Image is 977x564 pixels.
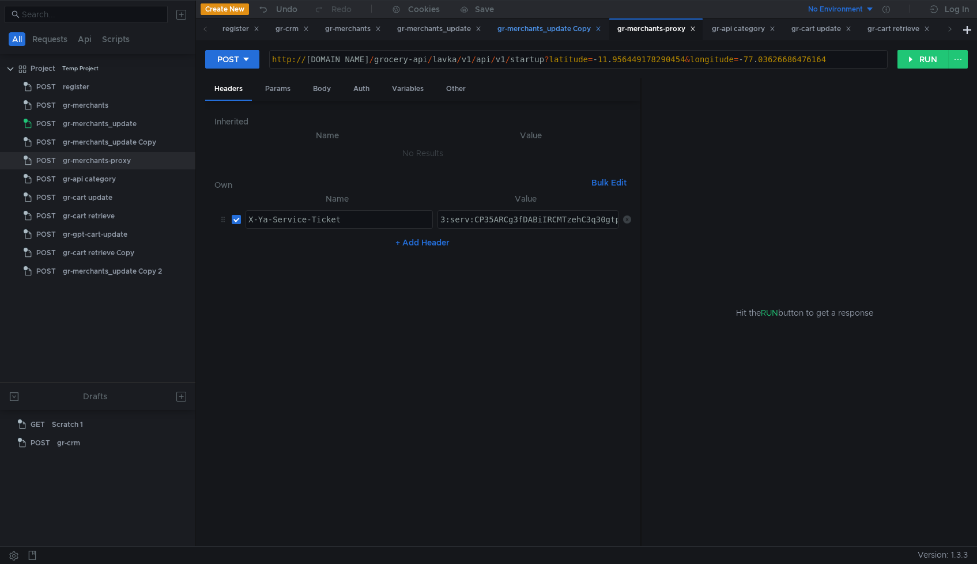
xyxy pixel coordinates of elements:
div: gr-merchants_update Copy [63,134,156,151]
span: POST [36,134,56,151]
span: POST [36,207,56,225]
span: POST [36,78,56,96]
div: No Environment [808,4,863,15]
div: Undo [276,2,297,16]
div: gr-merchants_update [63,115,137,133]
div: gr-merchants_update Copy 2 [63,263,162,280]
th: Value [431,128,631,142]
button: Bulk Edit [587,176,631,190]
button: Redo [305,1,360,18]
span: POST [36,97,56,114]
nz-embed-empty: No Results [402,148,443,158]
button: POST [205,50,259,69]
span: POST [31,434,50,452]
div: gr-cart retrieve Copy [63,244,134,262]
div: Temp Project [62,60,99,77]
th: Value [433,192,618,206]
span: Hit the button to get a response [736,306,873,319]
button: RUN [897,50,949,69]
div: gr-api category [63,171,116,188]
div: Save [475,5,494,13]
div: Other [437,78,475,100]
button: All [9,32,25,46]
div: Redo [331,2,352,16]
div: gr-api category [712,23,775,35]
button: + Add Header [391,236,454,249]
span: POST [36,263,56,280]
div: gr-merchants-proxy [63,152,131,169]
span: POST [36,244,56,262]
div: Log In [945,2,969,16]
div: gr-cart update [63,189,112,206]
th: Name [224,128,431,142]
span: POST [36,152,56,169]
button: Create New [201,3,249,15]
div: gr-merchants_update [397,23,481,35]
span: POST [36,115,56,133]
span: RUN [761,308,778,318]
span: POST [36,171,56,188]
button: Requests [29,32,71,46]
div: POST [217,53,239,66]
span: POST [36,226,56,243]
div: gr-merchants [63,97,108,114]
div: gr-crm [276,23,309,35]
div: gr-cart update [791,23,851,35]
div: Headers [205,78,252,101]
th: Name [241,192,433,206]
div: gr-cart retrieve [867,23,930,35]
div: gr-cart retrieve [63,207,115,225]
button: Api [74,32,95,46]
div: gr-merchants-proxy [617,23,696,35]
button: Undo [249,1,305,18]
div: register [222,23,259,35]
div: Cookies [408,2,440,16]
div: gr-crm [57,434,80,452]
input: Search... [22,8,161,21]
div: Scratch 1 [52,416,83,433]
div: Variables [383,78,433,100]
h6: Own [214,178,587,192]
div: Auth [344,78,379,100]
h6: Inherited [214,115,631,128]
div: Project [31,60,55,77]
div: gr-gpt-cart-update [63,226,127,243]
div: Params [256,78,300,100]
div: Body [304,78,340,100]
button: Scripts [99,32,133,46]
div: Drafts [83,389,107,403]
div: gr-merchants_update Copy [497,23,601,35]
span: GET [31,416,45,433]
div: gr-merchants [325,23,381,35]
span: Version: 1.3.3 [918,547,968,563]
span: POST [36,189,56,206]
div: register [63,78,89,96]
